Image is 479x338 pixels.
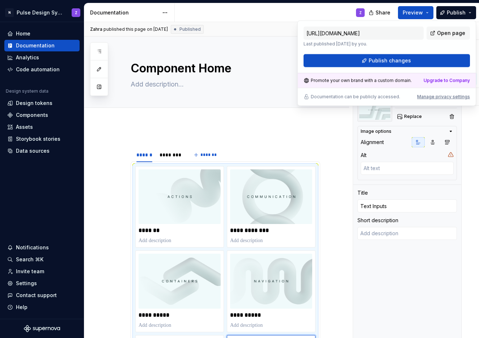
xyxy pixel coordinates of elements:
[24,325,60,332] svg: Supernova Logo
[179,26,201,32] span: Published
[4,121,80,133] a: Assets
[16,256,43,263] div: Search ⌘K
[16,30,30,37] div: Home
[4,97,80,109] a: Design tokens
[311,94,400,100] p: Documentation can be publicly accessed.
[357,189,368,197] div: Title
[361,128,454,134] button: Image options
[4,133,80,145] a: Storybook stories
[424,78,470,84] a: Upgrade to Company
[4,242,80,253] button: Notifications
[304,78,412,84] div: Promote your own brand with a custom domain.
[6,88,48,94] div: Design system data
[4,109,80,121] a: Components
[4,266,80,277] a: Invite team
[4,64,80,75] a: Code automation
[16,244,49,251] div: Notifications
[16,100,52,107] div: Design tokens
[16,292,57,299] div: Contact support
[304,54,470,67] button: Publish changes
[90,26,102,32] span: Zahra
[16,268,44,275] div: Invite team
[398,6,433,19] button: Preview
[16,135,60,143] div: Storybook stories
[230,169,312,224] img: c6aa7b9f-8695-477f-87e8-ccf12d4e7a98.jpg
[139,254,221,308] img: 8ed34207-3971-4812-9ec9-d3e1b7b14216.jpg
[4,254,80,265] button: Search ⌘K
[4,301,80,313] button: Help
[357,217,398,224] div: Short description
[361,152,366,159] div: Alt
[361,139,384,146] div: Alignment
[447,9,466,16] span: Publish
[437,30,465,37] span: Open page
[16,147,50,155] div: Data sources
[357,199,457,212] input: Add title
[403,9,423,16] span: Preview
[1,5,82,20] button: NPulse Design SystemZ
[304,41,424,47] p: Last published [DATE] by you.
[16,111,48,119] div: Components
[4,278,80,289] a: Settings
[230,254,312,308] img: 3c01cce9-ca93-4ac5-a3af-9e3b7fbf81b0.jpg
[417,94,470,100] button: Manage privacy settings
[359,10,362,16] div: Z
[129,60,319,77] textarea: Component Home
[16,66,60,73] div: Code automation
[357,98,392,122] img: 880a96a7-d3c6-4861-b2b2-f6c1c61ad408.jpg
[4,52,80,63] a: Analytics
[4,28,80,39] a: Home
[16,42,55,49] div: Documentation
[436,6,476,19] button: Publish
[5,8,14,17] div: N
[103,26,168,32] div: published this page on [DATE]
[16,304,27,311] div: Help
[4,290,80,301] button: Contact support
[75,10,77,16] div: Z
[4,40,80,51] a: Documentation
[427,27,470,40] a: Open page
[16,54,39,61] div: Analytics
[17,9,63,16] div: Pulse Design System
[16,280,37,287] div: Settings
[361,128,391,134] div: Image options
[139,169,221,224] img: 8ac5eaa9-5d64-4069-a774-0ebbdd920846.jpg
[404,114,422,119] span: Replace
[395,111,425,122] button: Replace
[16,123,33,131] div: Assets
[376,9,390,16] span: Share
[365,6,395,19] button: Share
[369,57,411,64] span: Publish changes
[4,145,80,157] a: Data sources
[90,9,158,16] div: Documentation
